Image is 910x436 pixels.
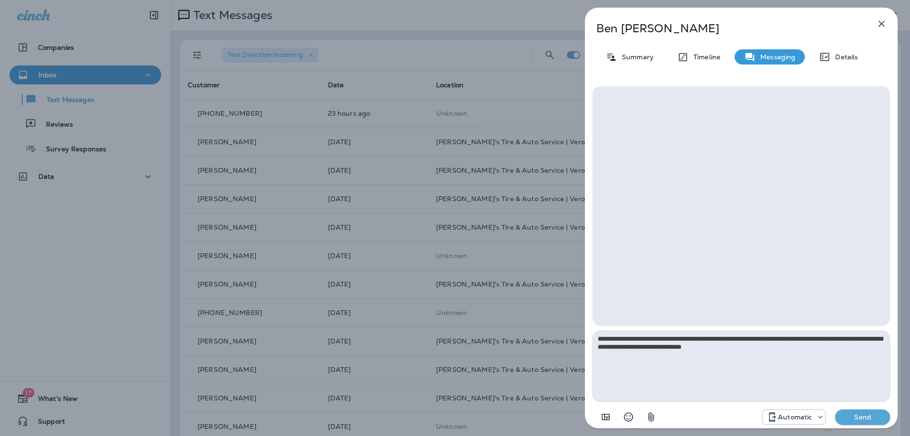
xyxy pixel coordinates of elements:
[835,409,890,425] button: Send
[830,53,858,61] p: Details
[596,22,855,35] p: Ben [PERSON_NAME]
[755,53,795,61] p: Messaging
[596,408,615,427] button: Add in a premade template
[843,413,883,421] p: Send
[617,53,654,61] p: Summary
[689,53,720,61] p: Timeline
[778,413,812,421] p: Automatic
[619,408,638,427] button: Select an emoji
